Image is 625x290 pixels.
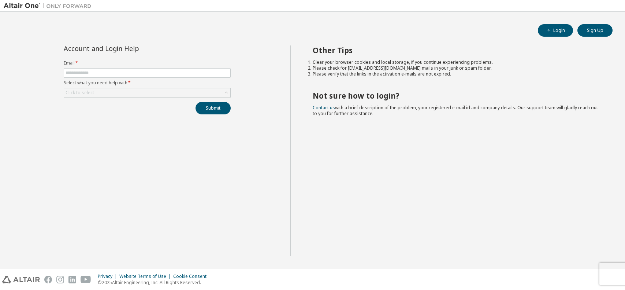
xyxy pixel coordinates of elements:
img: youtube.svg [81,276,91,283]
span: with a brief description of the problem, your registered e-mail id and company details. Our suppo... [313,104,598,117]
div: Website Terms of Use [119,274,173,279]
button: Submit [196,102,231,114]
a: Contact us [313,104,335,111]
img: linkedin.svg [68,276,76,283]
h2: Other Tips [313,45,599,55]
img: instagram.svg [56,276,64,283]
li: Please verify that the links in the activation e-mails are not expired. [313,71,599,77]
div: Click to select [64,88,230,97]
img: facebook.svg [44,276,52,283]
div: Click to select [66,90,94,96]
li: Please check for [EMAIL_ADDRESS][DOMAIN_NAME] mails in your junk or spam folder. [313,65,599,71]
div: Cookie Consent [173,274,211,279]
button: Login [538,24,573,37]
li: Clear your browser cookies and local storage, if you continue experiencing problems. [313,59,599,65]
div: Account and Login Help [64,45,197,51]
button: Sign Up [577,24,613,37]
h2: Not sure how to login? [313,91,599,100]
p: © 2025 Altair Engineering, Inc. All Rights Reserved. [98,279,211,286]
div: Privacy [98,274,119,279]
img: Altair One [4,2,95,10]
label: Email [64,60,231,66]
img: altair_logo.svg [2,276,40,283]
label: Select what you need help with [64,80,231,86]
